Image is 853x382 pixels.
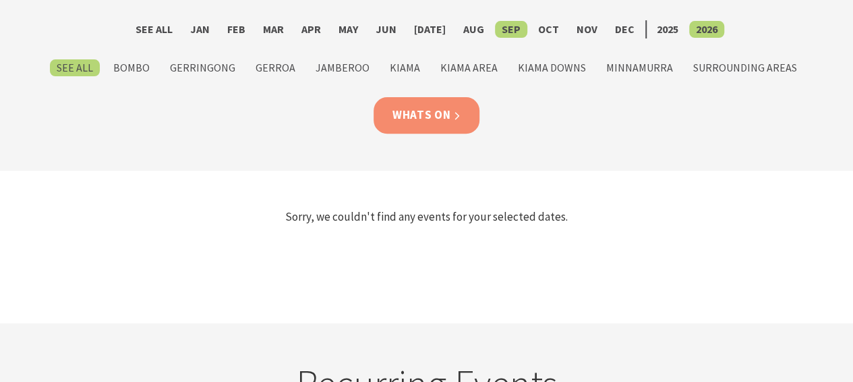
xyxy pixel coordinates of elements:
label: [DATE] [407,21,452,38]
label: Jun [369,21,403,38]
label: Kiama Area [434,59,504,76]
label: Aug [457,21,491,38]
label: Gerringong [163,59,242,76]
label: See All [50,59,100,76]
label: Kiama [383,59,427,76]
label: Surrounding Areas [686,59,804,76]
label: Gerroa [249,59,302,76]
label: See All [129,21,179,38]
label: Jamberoo [309,59,376,76]
a: Whats On [374,97,480,133]
label: 2025 [650,21,685,38]
p: Sorry, we couldn't find any events for your selected dates. [28,208,826,226]
label: Bombo [107,59,156,76]
label: Sep [495,21,527,38]
label: Feb [220,21,252,38]
label: Apr [295,21,328,38]
label: 2026 [689,21,724,38]
label: Kiama Downs [511,59,593,76]
label: May [332,21,365,38]
label: Dec [608,21,641,38]
label: Mar [256,21,291,38]
label: Jan [183,21,216,38]
label: Oct [531,21,566,38]
label: Minnamurra [599,59,680,76]
label: Nov [570,21,604,38]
